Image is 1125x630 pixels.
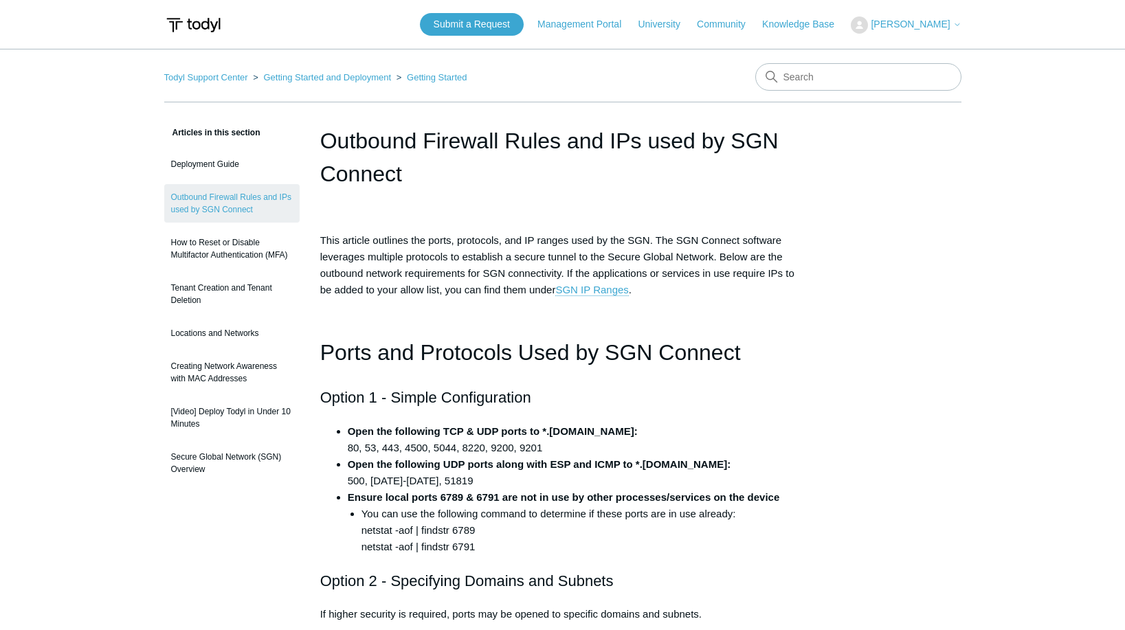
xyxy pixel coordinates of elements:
a: [Video] Deploy Todyl in Under 10 Minutes [164,398,300,437]
button: [PERSON_NAME] [851,16,961,34]
span: This article outlines the ports, protocols, and IP ranges used by the SGN. The SGN Connect softwa... [320,234,794,296]
a: Deployment Guide [164,151,300,177]
a: Secure Global Network (SGN) Overview [164,444,300,482]
h1: Outbound Firewall Rules and IPs used by SGN Connect [320,124,805,190]
input: Search [755,63,961,91]
li: 80, 53, 443, 4500, 5044, 8220, 9200, 9201 [348,423,805,456]
a: How to Reset or Disable Multifactor Authentication (MFA) [164,229,300,268]
a: Outbound Firewall Rules and IPs used by SGN Connect [164,184,300,223]
a: University [638,17,693,32]
a: Tenant Creation and Tenant Deletion [164,275,300,313]
a: Locations and Networks [164,320,300,346]
li: Getting Started and Deployment [250,72,394,82]
li: Todyl Support Center [164,72,251,82]
a: Getting Started [407,72,467,82]
li: You can use the following command to determine if these ports are in use already: netstat -aof | ... [361,506,805,555]
p: If higher security is required, ports may be opened to specific domains and subnets. [320,606,805,622]
li: 500, [DATE]-[DATE], 51819 [348,456,805,489]
a: Knowledge Base [762,17,848,32]
strong: Open the following UDP ports along with ESP and ICMP to *.[DOMAIN_NAME]: [348,458,731,470]
strong: Ensure local ports 6789 & 6791 are not in use by other processes/services on the device [348,491,780,503]
li: Getting Started [394,72,467,82]
a: Todyl Support Center [164,72,248,82]
img: Todyl Support Center Help Center home page [164,12,223,38]
a: Submit a Request [420,13,524,36]
h1: Ports and Protocols Used by SGN Connect [320,335,805,370]
a: SGN IP Ranges [555,284,628,296]
a: Getting Started and Deployment [263,72,391,82]
span: [PERSON_NAME] [871,19,950,30]
h2: Option 2 - Specifying Domains and Subnets [320,569,805,593]
h2: Option 1 - Simple Configuration [320,385,805,409]
a: Creating Network Awareness with MAC Addresses [164,353,300,392]
strong: Open the following TCP & UDP ports to *.[DOMAIN_NAME]: [348,425,638,437]
span: Articles in this section [164,128,260,137]
a: Management Portal [537,17,635,32]
a: Community [697,17,759,32]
